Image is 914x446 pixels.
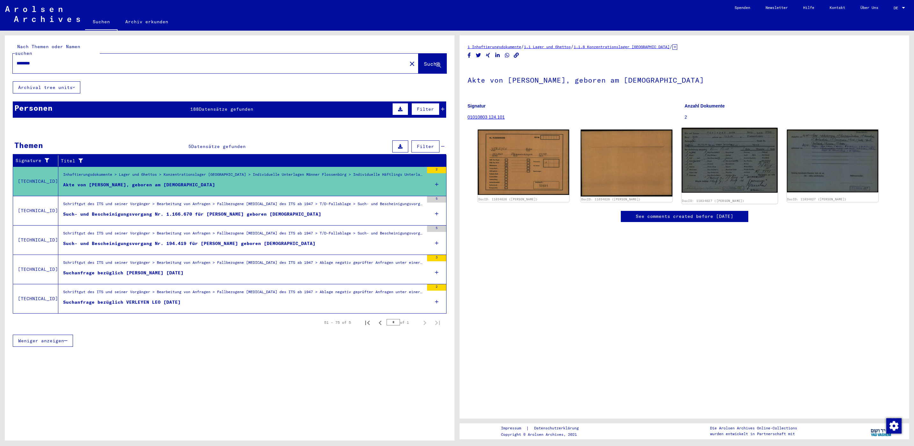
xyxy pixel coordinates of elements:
img: 002.jpg [581,130,672,197]
div: 3 [427,255,446,261]
div: Titel [61,156,440,166]
a: DocID: 11034627 ([PERSON_NAME]) [787,197,846,201]
button: Previous page [374,316,387,329]
a: 1 Inhaftierungsdokumente [468,44,521,49]
a: Suchen [85,14,118,31]
b: Signatur [468,103,486,108]
a: 01010803 124.101 [468,115,505,120]
div: Signature [16,157,53,164]
a: DocID: 11034626 ([PERSON_NAME]) [581,197,641,201]
button: Filter [411,103,439,115]
span: Filter [417,144,434,149]
a: Datenschutzerklärung [529,425,586,432]
td: [TECHNICAL_ID] [13,225,58,255]
span: / [571,44,574,49]
span: Datensätze gefunden [199,106,253,112]
button: First page [361,316,374,329]
div: Personen [14,102,53,114]
div: Titel [61,158,434,164]
a: DocID: 11034626 ([PERSON_NAME]) [478,197,538,201]
button: Share on Facebook [466,51,473,59]
img: Arolsen_neg.svg [5,6,80,22]
div: Suchanfrage bezüglich VERLEYEN LEO [DATE] [63,299,181,306]
span: 188 [190,106,199,112]
span: Filter [417,106,434,112]
h1: Akte von [PERSON_NAME], geboren am [DEMOGRAPHIC_DATA] [468,65,901,93]
button: Share on Twitter [475,51,482,59]
div: Schriftgut des ITS und seiner Vorgänger > Bearbeitung von Anfragen > Fallbezogene [MEDICAL_DATA] ... [63,201,424,210]
div: Inhaftierungsdokumente > Lager und Ghettos > Konzentrationslager [GEOGRAPHIC_DATA] > Individuelle... [63,172,424,181]
div: Schriftgut des ITS und seiner Vorgänger > Bearbeitung von Anfragen > Fallbezogene [MEDICAL_DATA] ... [63,230,424,239]
mat-label: Nach Themen oder Namen suchen [15,44,80,56]
button: Copy link [513,51,520,59]
button: Clear [406,57,418,70]
div: Such- und Bescheinigungsvorgang Nr. 1.166.670 für [PERSON_NAME] geboren [DEMOGRAPHIC_DATA] [63,211,321,218]
button: Filter [411,140,439,152]
img: Zustimmung ändern [886,418,902,434]
span: DE [894,6,901,10]
a: 1.1 Lager und Ghettos [524,44,571,49]
span: / [670,44,672,49]
a: See comments created before [DATE] [636,213,733,220]
b: Anzahl Dokumente [685,103,725,108]
div: Schriftgut des ITS und seiner Vorgänger > Bearbeitung von Anfragen > Fallbezogene [MEDICAL_DATA] ... [63,260,424,269]
div: | [501,425,586,432]
button: Share on LinkedIn [494,51,501,59]
span: / [521,44,524,49]
button: Share on Xing [485,51,491,59]
div: Suchanfrage bezüglich [PERSON_NAME] [DATE] [63,270,184,276]
div: of 1 [387,319,418,325]
button: Suche [418,54,446,73]
button: Share on WhatsApp [504,51,511,59]
a: Impressum [501,425,526,432]
a: DocID: 11034627 ([PERSON_NAME]) [682,199,744,203]
div: Such- und Bescheinigungsvorgang Nr. 194.419 für [PERSON_NAME] geboren [DEMOGRAPHIC_DATA] [63,240,316,247]
img: 001.jpg [478,130,569,195]
span: Weniger anzeigen [18,338,64,344]
a: Archiv erkunden [118,14,176,29]
span: Suche [424,61,440,67]
td: [TECHNICAL_ID] [13,255,58,284]
p: Die Arolsen Archives Online-Collections [710,425,797,431]
img: 002.jpg [787,130,878,192]
div: Akte von [PERSON_NAME], geboren am [DEMOGRAPHIC_DATA] [63,182,215,188]
p: 2 [685,114,901,121]
div: Signature [16,156,60,166]
div: Schriftgut des ITS und seiner Vorgänger > Bearbeitung von Anfragen > Fallbezogene [MEDICAL_DATA] ... [63,289,424,298]
a: 1.1.8 Konzentrationslager [GEOGRAPHIC_DATA] [574,44,670,49]
td: [TECHNICAL_ID] [13,284,58,313]
div: 2 [427,284,446,291]
div: 51 – 75 of 5 [324,320,351,325]
button: Weniger anzeigen [13,335,73,347]
img: yv_logo.png [869,423,893,439]
img: 001.jpg [681,128,778,193]
mat-icon: close [408,60,416,68]
button: Last page [431,316,444,329]
button: Next page [418,316,431,329]
p: Copyright © Arolsen Archives, 2021 [501,432,586,437]
p: wurden entwickelt in Partnerschaft mit [710,431,797,437]
button: Archival tree units [13,81,80,93]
